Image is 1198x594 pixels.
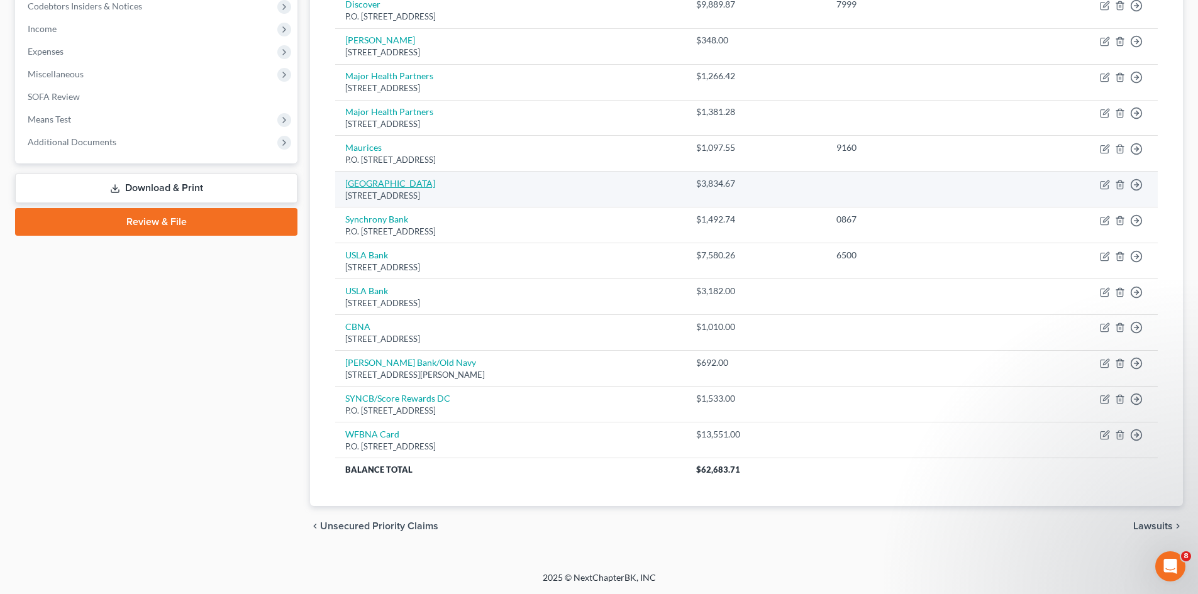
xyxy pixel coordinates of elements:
[836,213,999,226] div: 0867
[320,521,438,531] span: Unsecured Priority Claims
[345,261,675,273] div: [STREET_ADDRESS]
[241,571,958,594] div: 2025 © NextChapterBK, INC
[696,141,817,154] div: $1,097.55
[345,47,675,58] div: [STREET_ADDRESS]
[696,249,817,261] div: $7,580.26
[696,106,817,118] div: $1,381.28
[345,11,675,23] div: P.O. [STREET_ADDRESS]
[345,178,435,189] a: [GEOGRAPHIC_DATA]
[345,250,388,260] a: USLA Bank
[696,34,817,47] div: $348.00
[28,23,57,34] span: Income
[696,465,740,475] span: $62,683.71
[28,1,142,11] span: Codebtors Insiders & Notices
[345,70,433,81] a: Major Health Partners
[836,141,999,154] div: 9160
[696,356,817,369] div: $692.00
[345,297,675,309] div: [STREET_ADDRESS]
[836,249,999,261] div: 6500
[696,70,817,82] div: $1,266.42
[345,190,675,202] div: [STREET_ADDRESS]
[345,369,675,381] div: [STREET_ADDRESS][PERSON_NAME]
[28,136,116,147] span: Additional Documents
[1133,521,1173,531] span: Lawsuits
[345,35,415,45] a: [PERSON_NAME]
[1173,521,1183,531] i: chevron_right
[345,441,675,453] div: P.O. [STREET_ADDRESS]
[696,392,817,405] div: $1,533.00
[310,521,320,531] i: chevron_left
[310,521,438,531] button: chevron_left Unsecured Priority Claims
[345,118,675,130] div: [STREET_ADDRESS]
[345,142,382,153] a: Maurices
[696,177,817,190] div: $3,834.67
[28,46,64,57] span: Expenses
[28,114,71,124] span: Means Test
[345,357,476,368] a: [PERSON_NAME] Bank/Old Navy
[18,85,297,108] a: SOFA Review
[345,285,388,296] a: USLA Bank
[28,91,80,102] span: SOFA Review
[345,214,408,224] a: Synchrony Bank
[345,226,675,238] div: P.O. [STREET_ADDRESS]
[335,458,685,481] th: Balance Total
[345,82,675,94] div: [STREET_ADDRESS]
[1181,551,1191,561] span: 8
[28,69,84,79] span: Miscellaneous
[1133,521,1183,531] button: Lawsuits chevron_right
[345,106,433,117] a: Major Health Partners
[345,154,675,166] div: P.O. [STREET_ADDRESS]
[696,285,817,297] div: $3,182.00
[345,333,675,345] div: [STREET_ADDRESS]
[345,429,399,439] a: WFBNA Card
[1155,551,1185,581] iframe: Intercom live chat
[15,173,297,203] a: Download & Print
[345,321,370,332] a: CBNA
[345,405,675,417] div: P.O. [STREET_ADDRESS]
[696,428,817,441] div: $13,551.00
[345,393,450,404] a: SYNCB/Score Rewards DC
[696,321,817,333] div: $1,010.00
[696,213,817,226] div: $1,492.74
[15,208,297,236] a: Review & File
